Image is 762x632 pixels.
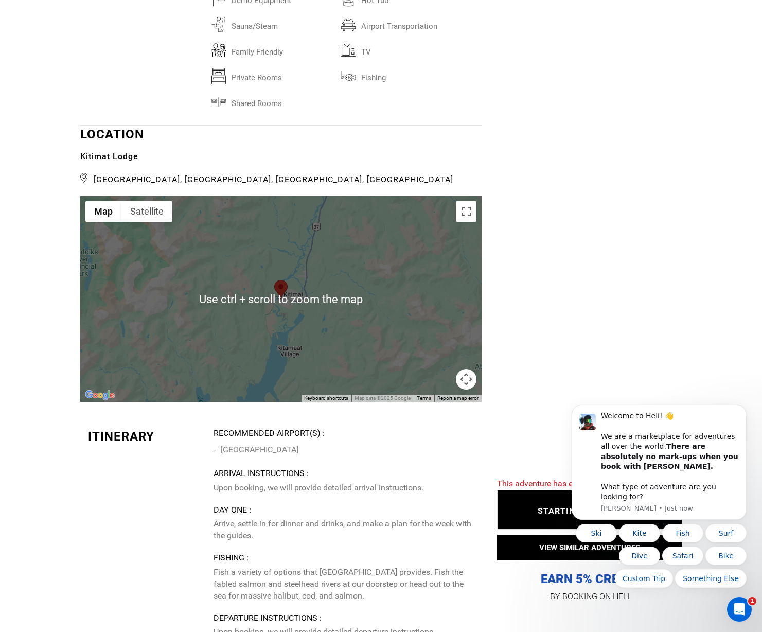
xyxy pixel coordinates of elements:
p: BY BOOKING ON HELI [497,589,682,604]
button: Keyboard shortcuts [304,395,348,402]
div: Recommended Airport(s) : [214,428,473,440]
div: Itinerary [88,428,206,445]
span: This adventure has expired [497,479,595,489]
button: Show street map [85,201,121,222]
iframe: Intercom notifications message [556,336,762,604]
a: Report a map error [437,395,479,401]
p: Fish a variety of options that [GEOGRAPHIC_DATA] provides. Fish the fabled salmon and steelhead r... [214,567,473,602]
span: TV [356,43,470,56]
div: Fishing : [214,552,473,564]
div: Day One : [214,504,473,516]
img: airporttransportation.svg [341,17,356,32]
img: saunasteam.svg [211,17,226,32]
img: privaterooms.svg [211,68,226,84]
span: STARTING AT: CAD4,000 [538,506,642,516]
div: LOCATION [80,126,482,186]
span: airport transportation [356,17,470,30]
div: Arrival Instructions : [214,468,473,480]
iframe: Intercom live chat [727,597,752,622]
div: Departure Instructions : [214,612,473,624]
a: Open this area in Google Maps (opens a new window) [83,389,117,402]
span: 1 [748,597,756,605]
img: Google [83,389,117,402]
img: fishing.svg [341,68,356,84]
button: Map camera controls [456,369,476,390]
li: [GEOGRAPHIC_DATA] [214,442,473,458]
span: family friendly [226,43,341,56]
span: Map data ©2025 Google [355,395,411,401]
button: Toggle fullscreen view [456,201,476,222]
span: Fishing [356,68,470,82]
button: VIEW SIMILAR ADVENTURES [497,535,682,560]
img: sharedrooms.svg [211,94,226,110]
a: Terms [417,395,431,401]
button: Show satellite imagery [121,201,172,222]
p: Arrive, settle in for dinner and drinks, and make a plan for the week with the guides. [214,518,473,542]
p: Upon booking, we will provide detailed arrival instructions. [214,482,473,494]
img: tv.svg [341,43,356,58]
img: familyfriendly.svg [211,43,226,58]
span: sauna/steam [226,17,341,30]
span: Private Rooms [226,68,341,82]
span: Shared Rooms [226,94,341,108]
b: Kitimat Lodge [80,151,138,161]
span: [GEOGRAPHIC_DATA], [GEOGRAPHIC_DATA], [GEOGRAPHIC_DATA], [GEOGRAPHIC_DATA] [80,170,482,186]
